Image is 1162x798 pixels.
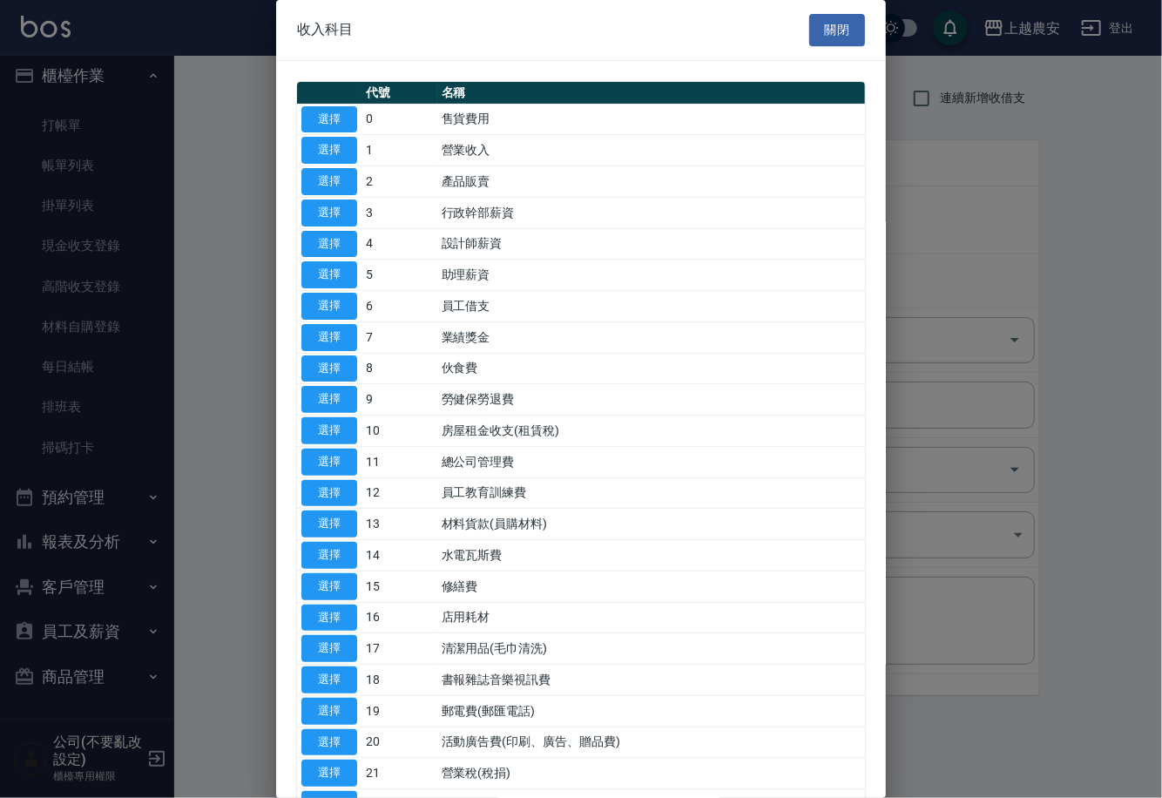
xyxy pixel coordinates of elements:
button: 選擇 [301,137,357,164]
button: 選擇 [301,666,357,693]
button: 選擇 [301,261,357,288]
button: 關閉 [809,14,865,46]
td: 書報雜誌音樂視訊費 [437,665,865,696]
td: 清潔用品(毛巾清洗) [437,633,865,665]
td: 勞健保勞退費 [437,384,865,416]
td: 7 [361,321,437,353]
td: 2 [361,166,437,198]
td: 3 [361,197,437,228]
button: 選擇 [301,635,357,662]
td: 20 [361,727,437,758]
td: 營業收入 [437,135,865,166]
td: 設計師薪資 [437,228,865,260]
span: 收入科目 [297,21,353,38]
button: 選擇 [301,106,357,133]
td: 21 [361,758,437,789]
button: 選擇 [301,417,357,444]
td: 14 [361,540,437,571]
td: 16 [361,602,437,633]
th: 名稱 [437,82,865,105]
td: 4 [361,228,437,260]
button: 選擇 [301,386,357,413]
button: 選擇 [301,231,357,258]
td: 11 [361,446,437,477]
td: 助理薪資 [437,260,865,291]
td: 15 [361,571,437,602]
td: 9 [361,384,437,416]
button: 選擇 [301,729,357,756]
td: 活動廣告費(印刷、廣告、贈品費) [437,727,865,758]
button: 選擇 [301,324,357,351]
td: 10 [361,416,437,447]
td: 店用耗材 [437,602,865,633]
td: 17 [361,633,437,665]
td: 19 [361,695,437,727]
td: 8 [361,353,437,384]
td: 行政幹部薪資 [437,197,865,228]
td: 水電瓦斯費 [437,540,865,571]
td: 12 [361,477,437,509]
button: 選擇 [301,480,357,507]
td: 18 [361,665,437,696]
button: 選擇 [301,605,357,632]
td: 0 [361,104,437,135]
td: 1 [361,135,437,166]
button: 選擇 [301,760,357,787]
button: 選擇 [301,511,357,538]
td: 郵電費(郵匯電話) [437,695,865,727]
td: 修繕費 [437,571,865,602]
td: 員工教育訓練費 [437,477,865,509]
button: 選擇 [301,449,357,476]
td: 營業稅(稅捐) [437,758,865,789]
button: 選擇 [301,199,357,227]
td: 13 [361,509,437,540]
td: 房屋租金收支(租賃稅) [437,416,865,447]
td: 產品販賣 [437,166,865,198]
button: 選擇 [301,698,357,725]
button: 選擇 [301,573,357,600]
button: 選擇 [301,542,357,569]
td: 伙食費 [437,353,865,384]
td: 總公司管理費 [437,446,865,477]
td: 6 [361,291,437,322]
td: 5 [361,260,437,291]
td: 售貨費用 [437,104,865,135]
td: 材料貨款(員購材料) [437,509,865,540]
button: 選擇 [301,168,357,195]
td: 業績獎金 [437,321,865,353]
td: 員工借支 [437,291,865,322]
th: 代號 [361,82,437,105]
button: 選擇 [301,293,357,320]
button: 選擇 [301,355,357,382]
